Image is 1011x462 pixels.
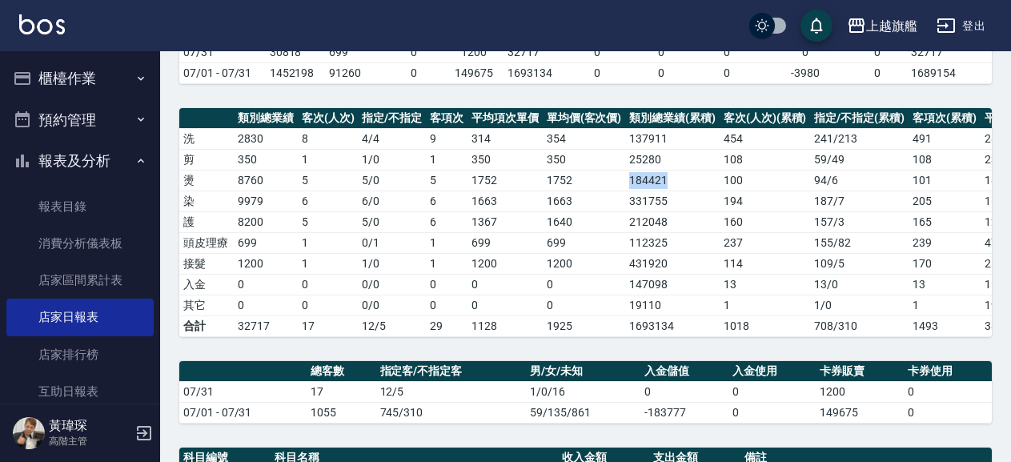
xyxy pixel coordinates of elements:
[691,62,763,83] td: 0
[467,191,543,211] td: 1663
[810,128,909,149] td: 241 / 213
[816,381,904,402] td: 1200
[467,128,543,149] td: 314
[426,295,467,315] td: 0
[19,14,65,34] img: Logo
[426,108,467,129] th: 客項次
[266,42,325,62] td: 30818
[810,211,909,232] td: 157 / 3
[632,62,691,83] td: 0
[426,149,467,170] td: 1
[6,99,154,141] button: 預約管理
[307,361,375,382] th: 總客數
[526,381,640,402] td: 1/0/16
[384,42,443,62] td: 0
[325,42,384,62] td: 699
[563,42,631,62] td: 0
[904,402,992,423] td: 0
[467,232,543,253] td: 699
[358,274,426,295] td: 0 / 0
[234,253,298,274] td: 1200
[526,402,640,423] td: 59/135/861
[848,42,907,62] td: 0
[625,128,720,149] td: 137911
[467,211,543,232] td: 1367
[467,274,543,295] td: 0
[810,253,909,274] td: 109 / 5
[298,191,359,211] td: 6
[179,211,234,232] td: 護
[503,62,563,83] td: 1693134
[909,274,981,295] td: 13
[179,402,307,423] td: 07/01 - 07/31
[179,315,234,336] td: 合計
[426,170,467,191] td: 5
[426,315,467,336] td: 29
[632,42,691,62] td: 0
[816,361,904,382] th: 卡券販賣
[234,128,298,149] td: 2830
[234,211,298,232] td: 8200
[376,361,527,382] th: 指定客/不指定客
[298,253,359,274] td: 1
[358,170,426,191] td: 5 / 0
[298,315,359,336] td: 17
[720,128,811,149] td: 454
[298,274,359,295] td: 0
[6,262,154,299] a: 店家區間累計表
[909,295,981,315] td: 1
[6,58,154,99] button: 櫃檯作業
[426,191,467,211] td: 6
[625,108,720,129] th: 類別總業績(累積)
[298,149,359,170] td: 1
[234,232,298,253] td: 699
[909,191,981,211] td: 205
[720,191,811,211] td: 194
[179,170,234,191] td: 燙
[625,170,720,191] td: 184421
[426,128,467,149] td: 9
[543,108,626,129] th: 單均價(客次價)
[234,149,298,170] td: 350
[234,295,298,315] td: 0
[179,274,234,295] td: 入金
[179,253,234,274] td: 接髮
[298,295,359,315] td: 0
[467,295,543,315] td: 0
[266,62,325,83] td: 1452198
[930,11,992,41] button: 登出
[728,381,816,402] td: 0
[298,211,359,232] td: 5
[179,295,234,315] td: 其它
[426,211,467,232] td: 6
[234,274,298,295] td: 0
[625,274,720,295] td: 147098
[526,361,640,382] th: 男/女/未知
[720,253,811,274] td: 114
[810,274,909,295] td: 13 / 0
[720,149,811,170] td: 108
[6,140,154,182] button: 報表及分析
[179,42,266,62] td: 07/31
[426,274,467,295] td: 0
[909,211,981,232] td: 165
[909,149,981,170] td: 108
[763,42,848,62] td: 0
[6,373,154,410] a: 互助日報表
[907,42,992,62] td: 32717
[909,253,981,274] td: 170
[543,274,626,295] td: 0
[625,253,720,274] td: 431920
[866,16,917,36] div: 上越旗艦
[720,170,811,191] td: 100
[298,128,359,149] td: 8
[358,128,426,149] td: 4 / 4
[909,315,981,336] td: 1493
[358,295,426,315] td: 0 / 0
[179,128,234,149] td: 洗
[13,417,45,449] img: Person
[444,62,503,83] td: 149675
[720,232,811,253] td: 237
[234,191,298,211] td: 9979
[298,232,359,253] td: 1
